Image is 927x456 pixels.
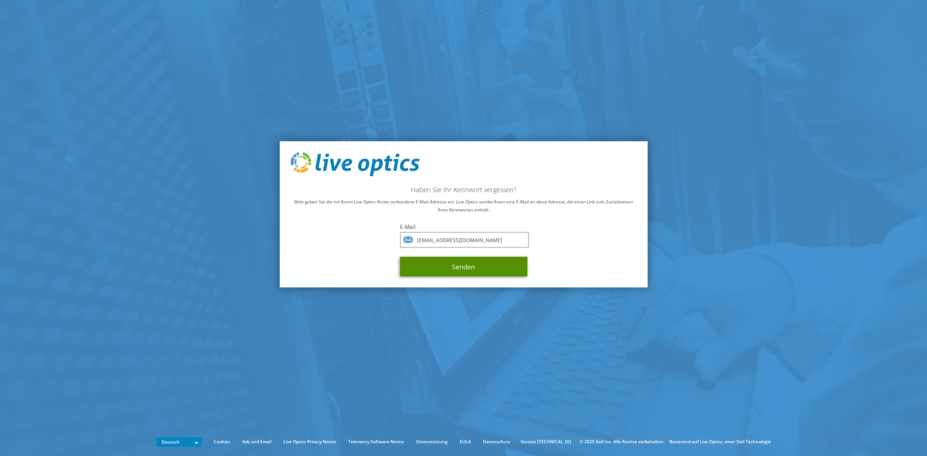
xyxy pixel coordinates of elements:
[291,185,637,193] h2: Haben Sie Ihr Kennwort vergessen?
[400,223,527,230] label: E-Mail
[237,438,277,446] a: Ads and Email
[454,438,476,446] a: EULA
[278,438,342,446] a: Live Optics Privacy Notice
[576,438,668,446] li: © 2025 Dell Inc. Alle Rechte vorbehalten.
[478,438,516,446] a: Datenschutz
[343,438,409,446] a: Telemetry Software Notice
[291,198,637,214] p: Bitte geben Sie die mit Ihrem Live Optics-Konto verbundene E-Mail-Adresse ein. Live Optics sendet...
[669,438,771,446] li: Basierend auf Live Optics, einer Dell Technologie
[517,438,575,446] li: Version [TECHNICAL_ID]
[411,438,453,446] a: Unterstützung
[291,152,420,176] img: live_optics_svg.svg
[400,257,527,276] button: Senden
[208,438,236,446] a: Cookies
